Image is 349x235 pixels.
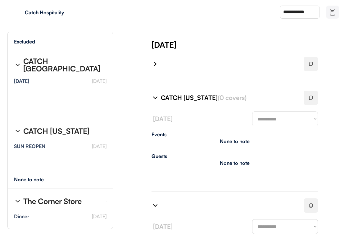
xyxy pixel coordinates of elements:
[152,132,318,137] div: Events
[14,127,21,135] img: chevron-right%20%281%29.svg
[152,154,318,159] div: Guests
[92,143,107,149] font: [DATE]
[329,8,336,16] img: file-02.svg
[92,213,107,219] font: [DATE]
[14,61,21,69] img: chevron-right%20%281%29.svg
[23,197,82,205] div: The Corner Store
[23,57,101,72] div: CATCH [GEOGRAPHIC_DATA]
[14,144,45,149] div: SUN REOPEN
[152,39,349,50] div: [DATE]
[12,7,22,17] img: yH5BAEAAAAALAAAAAABAAEAAAIBRAA7
[14,197,21,205] img: chevron-right%20%281%29.svg
[25,10,103,15] div: Catch Hospitality
[14,177,55,182] div: None to note
[161,93,296,102] div: CATCH [US_STATE]
[14,79,29,84] div: [DATE]
[152,60,159,68] img: chevron-right%20%281%29.svg
[14,39,35,44] div: Excluded
[152,94,159,102] img: chevron-right%20%281%29.svg
[220,160,250,165] div: None to note
[152,202,159,209] img: chevron-right%20%281%29.svg
[92,78,107,84] font: [DATE]
[218,94,247,102] font: (0 covers)
[153,115,173,123] font: [DATE]
[23,127,89,135] div: CATCH [US_STATE]
[153,223,173,230] font: [DATE]
[220,139,250,144] div: None to note
[14,214,29,219] div: Dinner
